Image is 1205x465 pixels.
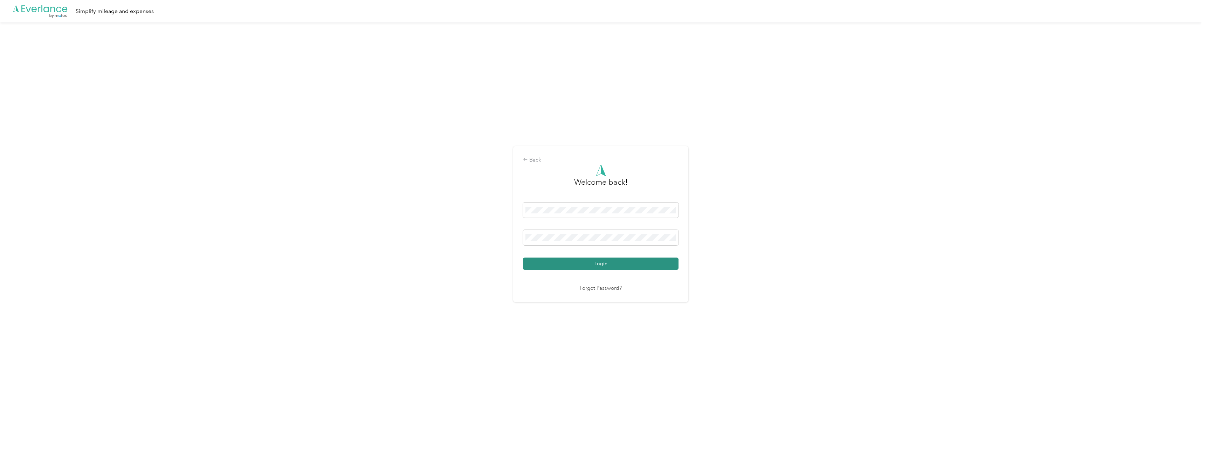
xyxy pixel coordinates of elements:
h3: greeting [574,176,628,195]
a: Forgot Password? [580,285,622,293]
button: Login [523,258,679,270]
keeper-lock: Open Keeper Popup [667,233,675,242]
div: Back [523,156,679,164]
div: Simplify mileage and expenses [76,7,154,16]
